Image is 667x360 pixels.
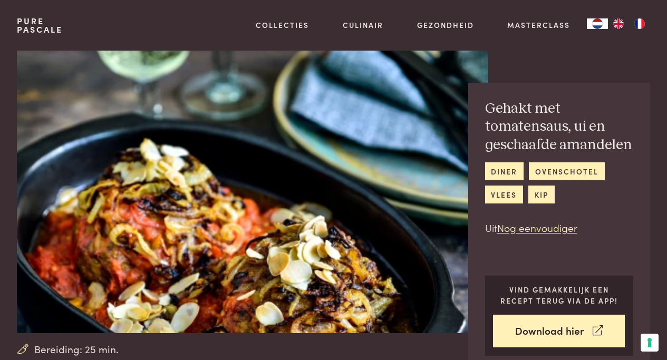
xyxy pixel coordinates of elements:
[343,20,383,31] a: Culinair
[608,18,650,29] ul: Language list
[497,220,577,235] a: Nog eenvoudiger
[529,162,604,180] a: ovenschotel
[17,17,63,34] a: PurePascale
[485,162,524,180] a: diner
[608,18,629,29] a: EN
[485,220,634,236] p: Uit
[587,18,608,29] div: Language
[507,20,570,31] a: Masterclass
[34,342,119,357] span: Bereiding: 25 min.
[528,186,554,203] a: kip
[485,186,523,203] a: vlees
[587,18,650,29] aside: Language selected: Nederlands
[493,315,625,348] a: Download hier
[17,51,488,333] img: Gehakt met tomatensaus, ui en geschaafde amandelen
[629,18,650,29] a: FR
[256,20,309,31] a: Collecties
[417,20,474,31] a: Gezondheid
[641,334,659,352] button: Uw voorkeuren voor toestemming voor trackingtechnologieën
[485,100,634,154] h2: Gehakt met tomatensaus, ui en geschaafde amandelen
[493,284,625,306] p: Vind gemakkelijk een recept terug via de app!
[587,18,608,29] a: NL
